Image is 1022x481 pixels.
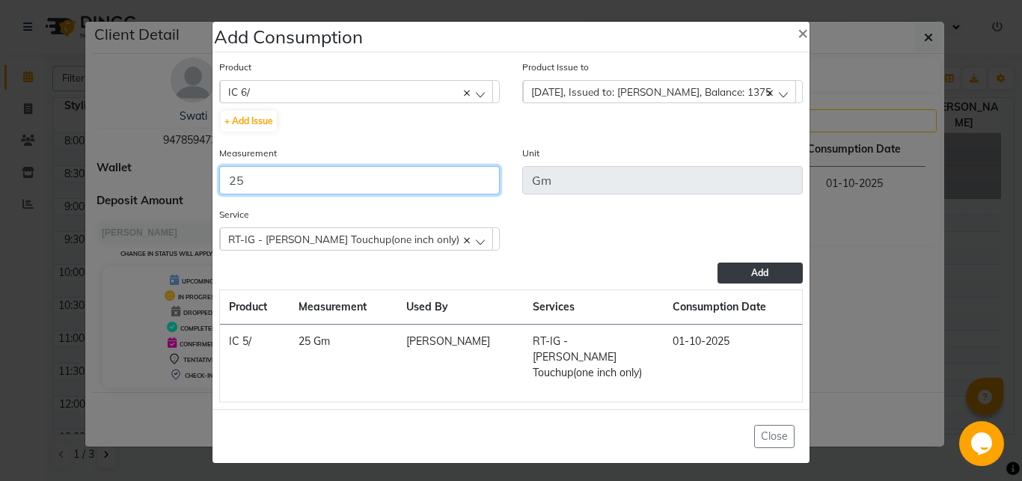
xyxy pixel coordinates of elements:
span: IC 6/ [228,85,250,98]
button: Add [717,263,803,284]
label: Product Issue to [522,61,589,74]
label: Measurement [219,147,277,160]
span: × [798,21,808,43]
td: RT-IG - [PERSON_NAME] Touchup(one inch only) [524,325,664,390]
span: Add [751,267,768,278]
button: Close [786,11,820,53]
td: 25 Gm [290,325,397,390]
button: + Add Issue [221,111,277,132]
th: Used By [397,290,524,325]
th: Services [524,290,664,325]
label: Unit [522,147,539,160]
button: Close [754,425,795,448]
th: Measurement [290,290,397,325]
label: Service [219,208,249,221]
h4: Add Consumption [214,23,363,50]
iframe: chat widget [959,421,1007,466]
td: 01-10-2025 [664,325,803,390]
label: Product [219,61,251,74]
th: Product [220,290,290,325]
th: Consumption Date [664,290,803,325]
td: IC 5/ [220,325,290,390]
span: [DATE], Issued to: [PERSON_NAME], Balance: 1375 [531,85,771,98]
span: RT-IG - [PERSON_NAME] Touchup(one inch only) [228,233,459,245]
td: [PERSON_NAME] [397,325,524,390]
